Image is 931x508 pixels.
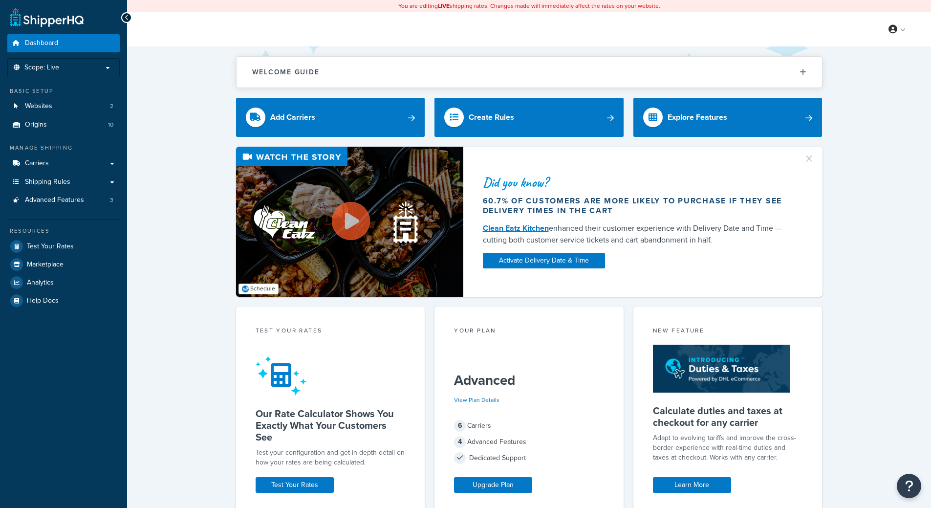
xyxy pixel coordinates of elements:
[469,110,514,124] div: Create Rules
[25,39,58,47] span: Dashboard
[454,420,466,432] span: 6
[7,116,120,134] a: Origins10
[454,396,499,404] a: View Plan Details
[25,178,70,186] span: Shipping Rules
[653,477,731,493] a: Learn More
[27,261,64,269] span: Marketplace
[7,155,120,173] a: Carriers
[236,147,463,297] img: Video thumbnail
[25,121,47,129] span: Origins
[110,102,113,110] span: 2
[454,436,466,448] span: 4
[668,110,727,124] div: Explore Features
[238,284,279,294] button: Schedule
[483,176,792,189] div: Did you know?
[454,451,604,465] div: Dedicated Support
[236,98,425,137] a: Add Carriers
[252,68,320,76] h2: Welcome Guide
[24,64,59,72] span: Scope: Live
[256,408,406,443] h5: Our Rate Calculator Shows You Exactly What Your Customers See
[256,477,334,493] a: Test Your Rates
[653,405,803,428] h5: Calculate duties and taxes at checkout for any carrier
[483,196,792,216] div: 60.7% of customers are more likely to purchase if they see delivery times in the cart
[454,435,604,449] div: Advanced Features
[483,222,549,234] a: Clean Eatz Kitchen
[434,98,624,137] a: Create Rules
[7,238,120,255] a: Test Your Rates
[27,243,74,251] span: Test Your Rates
[110,196,113,204] span: 3
[27,297,59,305] span: Help Docs
[250,284,275,293] span: Schedule
[270,110,315,124] div: Add Carriers
[7,274,120,291] a: Analytics
[25,196,84,204] span: Advanced Features
[7,97,120,115] li: Websites
[256,326,406,337] div: Test your rates
[653,326,803,337] div: New Feature
[653,433,803,463] p: Adapt to evolving tariffs and improve the cross-border experience with real-time duties and taxes...
[454,419,604,433] div: Carriers
[7,97,120,115] a: Websites2
[483,222,792,246] div: enhanced their customer experience with Delivery Date and Time — cutting both customer service ti...
[7,144,120,152] div: Manage Shipping
[25,159,49,168] span: Carriers
[897,474,921,498] button: Open Resource Center
[454,373,604,388] h5: Advanced
[7,87,120,95] div: Basic Setup
[483,253,605,268] a: Activate Delivery Date & Time
[7,227,120,235] div: Resources
[256,448,406,467] div: Test your configuration and get in-depth detail on how your rates are being calculated.
[7,191,120,209] li: Advanced Features
[438,1,450,10] b: LIVE
[633,98,823,137] a: Explore Features
[108,121,113,129] span: 10
[7,34,120,52] a: Dashboard
[7,292,120,309] a: Help Docs
[7,256,120,273] a: Marketplace
[7,191,120,209] a: Advanced Features3
[7,173,120,191] a: Shipping Rules
[454,326,604,337] div: Your Plan
[27,279,54,287] span: Analytics
[25,102,52,110] span: Websites
[7,116,120,134] li: Origins
[454,477,532,493] a: Upgrade Plan
[237,57,822,88] button: Welcome Guide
